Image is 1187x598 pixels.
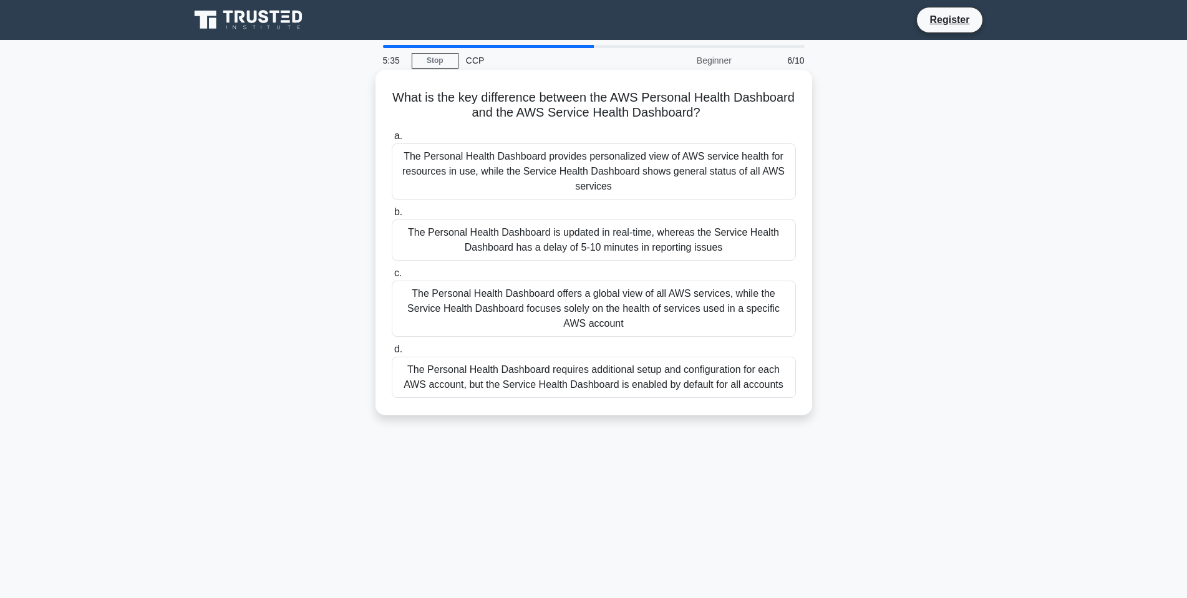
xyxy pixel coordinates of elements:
div: 5:35 [375,48,412,73]
div: The Personal Health Dashboard provides personalized view of AWS service health for resources in u... [392,143,796,200]
span: c. [394,268,402,278]
span: b. [394,206,402,217]
span: a. [394,130,402,141]
div: CCP [458,48,630,73]
a: Stop [412,53,458,69]
div: Beginner [630,48,739,73]
a: Register [922,12,977,27]
div: The Personal Health Dashboard is updated in real-time, whereas the Service Health Dashboard has a... [392,219,796,261]
div: The Personal Health Dashboard offers a global view of all AWS services, while the Service Health ... [392,281,796,337]
div: The Personal Health Dashboard requires additional setup and configuration for each AWS account, b... [392,357,796,398]
h5: What is the key difference between the AWS Personal Health Dashboard and the AWS Service Health D... [390,90,797,121]
span: d. [394,344,402,354]
div: 6/10 [739,48,812,73]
